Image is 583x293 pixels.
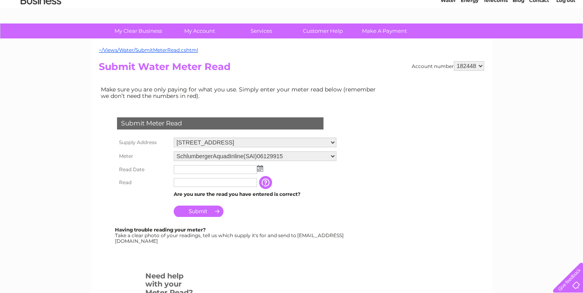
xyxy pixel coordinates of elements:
[259,176,274,189] input: Information
[115,227,345,244] div: Take a clear photo of your readings, tell us which supply it's for and send to [EMAIL_ADDRESS][DO...
[101,4,483,39] div: Clear Business is a trading name of Verastar Limited (registered in [GEOGRAPHIC_DATA] No. 3667643...
[105,23,172,38] a: My Clear Business
[174,206,223,217] input: Submit
[556,34,575,40] a: Log out
[430,4,486,14] a: 0333 014 3131
[461,34,479,40] a: Energy
[99,84,382,101] td: Make sure you are only paying for what you use. Simply enter your meter read below (remember we d...
[115,163,172,176] th: Read Date
[351,23,418,38] a: Make A Payment
[166,23,233,38] a: My Account
[20,21,62,46] img: logo.png
[289,23,356,38] a: Customer Help
[99,47,198,53] a: ~/Views/Water/SubmitMeterRead.cshtml
[228,23,295,38] a: Services
[257,165,263,172] img: ...
[483,34,508,40] a: Telecoms
[115,149,172,163] th: Meter
[172,189,338,200] td: Are you sure the read you have entered is correct?
[115,176,172,189] th: Read
[117,117,323,130] div: Submit Meter Read
[115,136,172,149] th: Supply Address
[412,61,484,71] div: Account number
[99,61,484,76] h2: Submit Water Meter Read
[115,227,206,233] b: Having trouble reading your meter?
[440,34,456,40] a: Water
[529,34,549,40] a: Contact
[513,34,524,40] a: Blog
